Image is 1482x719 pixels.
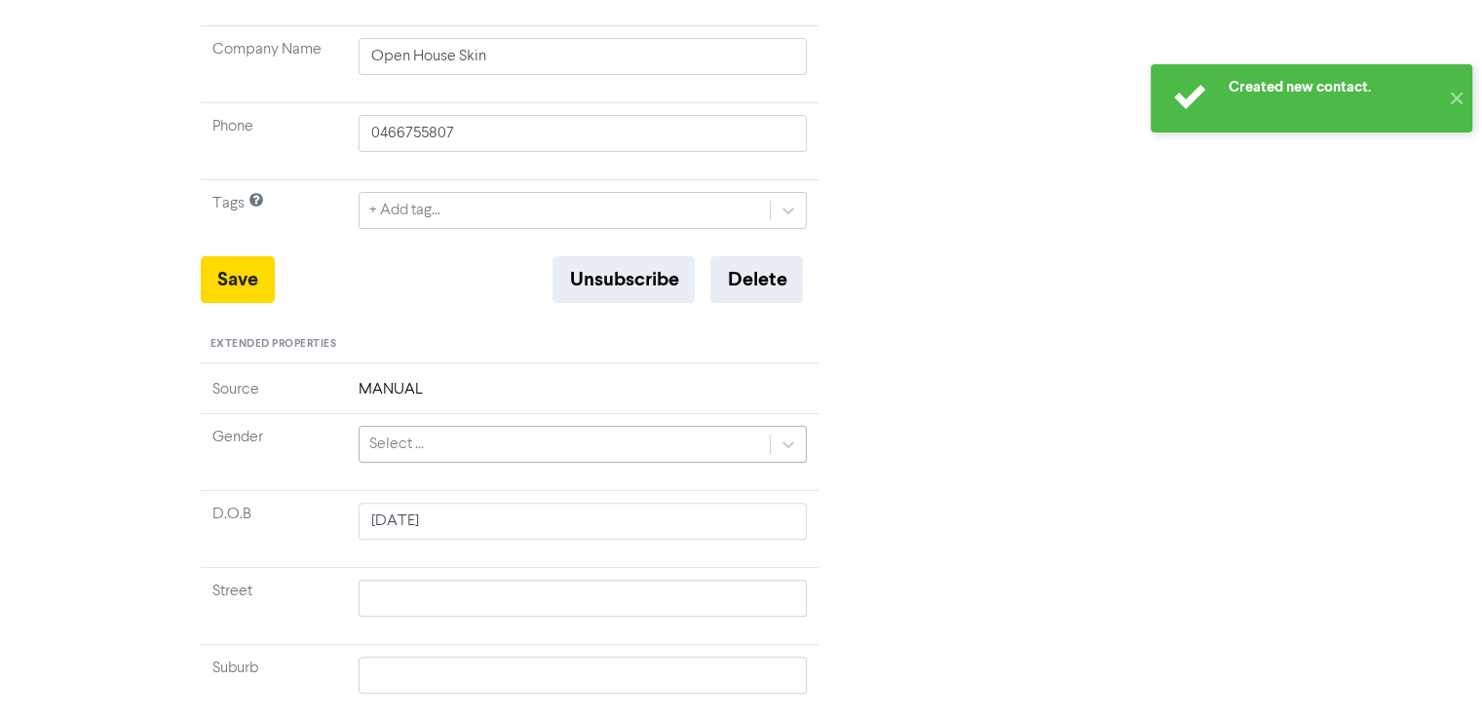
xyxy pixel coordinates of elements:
div: Select ... [369,433,424,456]
div: Extended Properties [201,326,819,363]
td: MANUAL [347,378,819,414]
td: Phone [201,103,347,180]
iframe: Chat Widget [1238,509,1482,719]
input: Click to select a date [359,503,808,540]
button: Save [201,256,275,303]
td: Company Name [201,26,347,103]
button: Unsubscribe [552,256,695,303]
td: Source [201,378,347,414]
div: Created new contact. [1229,77,1438,97]
button: Delete [710,256,803,303]
div: + Add tag... [369,199,440,222]
td: D.O.B [201,490,347,567]
td: Street [201,567,347,644]
td: Gender [201,413,347,490]
td: Tags [201,180,347,257]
